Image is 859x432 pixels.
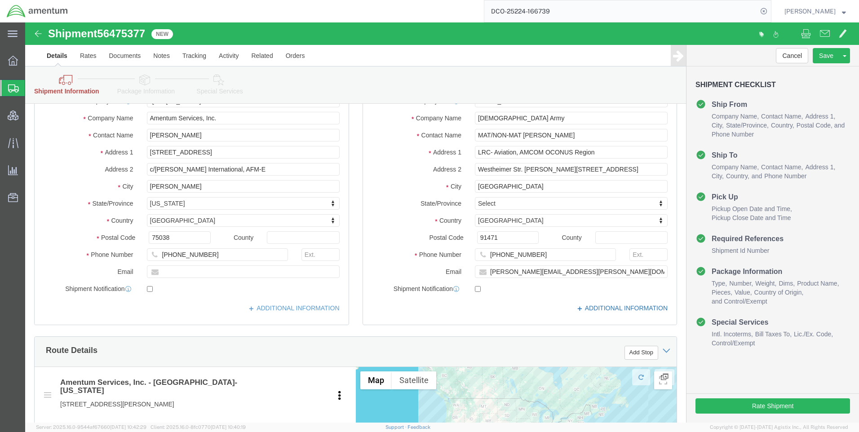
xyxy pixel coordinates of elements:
[385,424,408,430] a: Support
[36,424,146,430] span: Server: 2025.16.0-9544af67660
[784,6,836,16] span: Ray Cheatteam
[784,6,846,17] button: [PERSON_NAME]
[407,424,430,430] a: Feedback
[110,424,146,430] span: [DATE] 10:42:29
[25,22,859,423] iframe: FS Legacy Container
[710,423,848,431] span: Copyright © [DATE]-[DATE] Agistix Inc., All Rights Reserved
[6,4,68,18] img: logo
[151,424,246,430] span: Client: 2025.16.0-8fc0770
[211,424,246,430] span: [DATE] 10:40:19
[484,0,757,22] input: Search for shipment number, reference number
